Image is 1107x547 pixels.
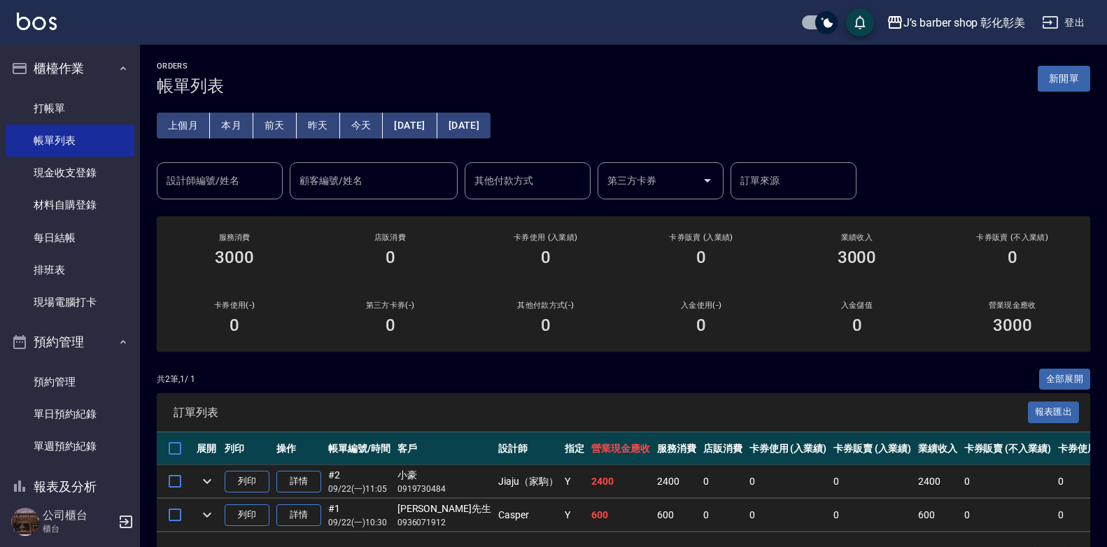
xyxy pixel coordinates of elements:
td: 600 [588,499,654,532]
div: J’s barber shop 彰化彰美 [903,14,1025,31]
td: 2400 [654,465,700,498]
h3: 0 [541,248,551,267]
button: 登出 [1036,10,1090,36]
div: 小豪 [397,468,491,483]
td: #2 [325,465,394,498]
button: expand row [197,504,218,525]
button: [DATE] [383,113,437,138]
h3: 帳單列表 [157,76,224,96]
img: Logo [17,13,57,30]
h3: 0 [541,315,551,335]
td: Y [561,465,588,498]
td: 0 [700,499,746,532]
a: 每日結帳 [6,222,134,254]
a: 單日預約紀錄 [6,398,134,430]
a: 預約管理 [6,366,134,398]
h2: 其他付款方式(-) [485,301,607,310]
button: 全部展開 [1039,369,1091,390]
td: #1 [325,499,394,532]
td: 0 [961,499,1055,532]
h3: 0 [386,315,395,335]
button: 上個月 [157,113,210,138]
h2: 營業現金應收 [952,301,1073,310]
div: [PERSON_NAME]先生 [397,502,491,516]
a: 現場電腦打卡 [6,286,134,318]
button: 列印 [225,471,269,492]
td: 0 [830,465,915,498]
th: 設計師 [495,432,562,465]
button: expand row [197,471,218,492]
h2: 入金使用(-) [640,301,762,310]
td: Jiaju（家駒） [495,465,562,498]
th: 客戶 [394,432,495,465]
th: 卡券使用 (入業績) [746,432,831,465]
button: save [846,8,874,36]
button: 列印 [225,504,269,526]
a: 詳情 [276,504,321,526]
h2: 卡券販賣 (入業績) [640,233,762,242]
h2: 入金儲值 [796,301,917,310]
a: 打帳單 [6,92,134,125]
p: 櫃台 [43,523,114,535]
th: 操作 [273,432,325,465]
button: 報表及分析 [6,469,134,505]
a: 帳單列表 [6,125,134,157]
h2: 第三方卡券(-) [329,301,451,310]
a: 新開單 [1038,71,1090,85]
th: 帳單編號/時間 [325,432,394,465]
h2: ORDERS [157,62,224,71]
h3: 3000 [838,248,877,267]
button: 預約管理 [6,324,134,360]
a: 單週預約紀錄 [6,430,134,462]
button: 本月 [210,113,253,138]
h3: 0 [852,315,862,335]
td: Casper [495,499,562,532]
h3: 3000 [215,248,254,267]
h2: 卡券使用(-) [174,301,295,310]
p: 09/22 (一) 10:30 [328,516,390,529]
h3: 0 [1008,248,1017,267]
button: [DATE] [437,113,491,138]
th: 店販消費 [700,432,746,465]
h2: 卡券販賣 (不入業績) [952,233,1073,242]
h5: 公司櫃台 [43,509,114,523]
h2: 店販消費 [329,233,451,242]
a: 材料自購登錄 [6,189,134,221]
img: Person [11,508,39,536]
button: 昨天 [297,113,340,138]
button: Open [696,169,719,192]
h2: 卡券使用 (入業績) [485,233,607,242]
button: 報表匯出 [1028,402,1080,423]
p: 09/22 (一) 11:05 [328,483,390,495]
td: 2400 [915,465,961,498]
p: 共 2 筆, 1 / 1 [157,373,195,385]
button: 櫃檯作業 [6,50,134,87]
p: 0936071912 [397,516,491,529]
h3: 0 [696,315,706,335]
button: 前天 [253,113,297,138]
td: 0 [961,465,1055,498]
th: 業績收入 [915,432,961,465]
h3: 0 [230,315,239,335]
button: 新開單 [1038,66,1090,92]
a: 報表匯出 [1028,405,1080,418]
a: 詳情 [276,471,321,492]
td: Y [561,499,588,532]
th: 列印 [221,432,273,465]
button: J’s barber shop 彰化彰美 [881,8,1031,37]
th: 展開 [193,432,221,465]
th: 服務消費 [654,432,700,465]
td: 0 [700,465,746,498]
th: 卡券販賣 (入業績) [830,432,915,465]
td: 600 [654,499,700,532]
th: 營業現金應收 [588,432,654,465]
td: 2400 [588,465,654,498]
h2: 業績收入 [796,233,917,242]
h3: 服務消費 [174,233,295,242]
p: 0919730484 [397,483,491,495]
td: 0 [746,499,831,532]
td: 600 [915,499,961,532]
th: 卡券販賣 (不入業績) [961,432,1055,465]
th: 指定 [561,432,588,465]
a: 現金收支登錄 [6,157,134,189]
